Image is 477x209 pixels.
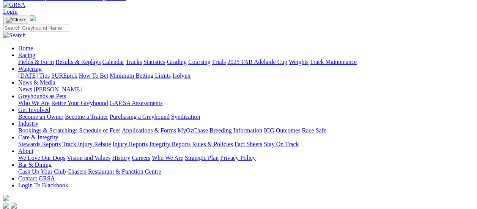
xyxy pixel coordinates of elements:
a: Calendar [102,59,124,65]
div: Wagering [18,72,474,79]
a: Fact Sheets [235,141,262,147]
a: [DATE] Tips [18,72,50,79]
a: Login To Blackbook [18,182,68,188]
div: Racing [18,59,474,65]
a: Greyhounds as Pets [18,93,66,99]
a: [PERSON_NAME] [33,86,82,93]
input: Search [3,24,70,32]
img: facebook.svg [3,203,9,209]
div: About [18,155,474,161]
a: Minimum Betting Limits [110,72,171,79]
a: MyOzChase [178,127,208,134]
a: Applications & Forms [122,127,176,134]
a: Rules & Policies [192,141,233,147]
a: ICG Outcomes [264,127,300,134]
a: Login [3,8,17,15]
a: Home [18,45,33,51]
a: Integrity Reports [149,141,190,147]
a: Stay On Track [264,141,299,147]
a: Track Maintenance [310,59,357,65]
img: Search [3,32,26,39]
a: Privacy Policy [220,155,256,161]
a: Results & Replays [55,59,101,65]
img: logo-grsa-white.png [3,195,9,201]
a: Wagering [18,65,42,72]
a: Industry [18,120,38,127]
img: Close [6,17,25,23]
a: We Love Our Dogs [18,155,65,161]
button: Toggle navigation [3,16,28,24]
a: Schedule of Fees [79,127,120,134]
a: Bookings & Scratchings [18,127,77,134]
img: logo-grsa-white.png [30,15,36,21]
a: Fields & Form [18,59,54,65]
a: Grading [167,59,187,65]
a: Care & Integrity [18,134,58,140]
a: Who We Are [18,100,50,106]
a: Isolynx [172,72,190,79]
a: Vision and Values [67,155,110,161]
a: Coursing [188,59,211,65]
div: Care & Integrity [18,141,474,148]
a: Race Safe [302,127,326,134]
a: Chasers Restaurant & Function Centre [67,168,161,175]
a: Become an Owner [18,113,63,120]
a: Tracks [126,59,142,65]
a: History [112,155,130,161]
a: SUREpick [51,72,77,79]
a: Bar & Dining [18,161,52,168]
a: 2025 TAB Adelaide Cup [227,59,287,65]
div: Industry [18,127,474,134]
a: How To Bet [79,72,109,79]
a: Strategic Plan [185,155,219,161]
a: Stewards Reports [18,141,61,147]
img: GRSA [3,2,25,8]
a: Statistics [143,59,165,65]
a: Breeding Information [209,127,262,134]
div: Get Involved [18,113,474,120]
a: Become a Trainer [65,113,108,120]
a: Track Injury Rebate [62,141,111,147]
a: Purchasing a Greyhound [110,113,170,120]
a: Get Involved [18,107,50,113]
div: Bar & Dining [18,168,474,175]
a: Trials [212,59,226,65]
a: Careers [132,155,150,161]
a: Weights [289,59,309,65]
a: Cash Up Your Club [18,168,66,175]
a: Contact GRSA [18,175,55,182]
a: News [18,86,32,93]
a: GAP SA Assessments [110,100,163,106]
a: News & Media [18,79,55,86]
div: Greyhounds as Pets [18,100,474,107]
img: twitter.svg [11,203,17,209]
a: Racing [18,52,35,58]
a: About [18,148,33,154]
a: Who We Are [152,155,183,161]
div: News & Media [18,86,474,93]
a: Injury Reports [112,141,148,147]
a: Syndication [171,113,200,120]
a: Retire Your Greyhound [51,100,108,106]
